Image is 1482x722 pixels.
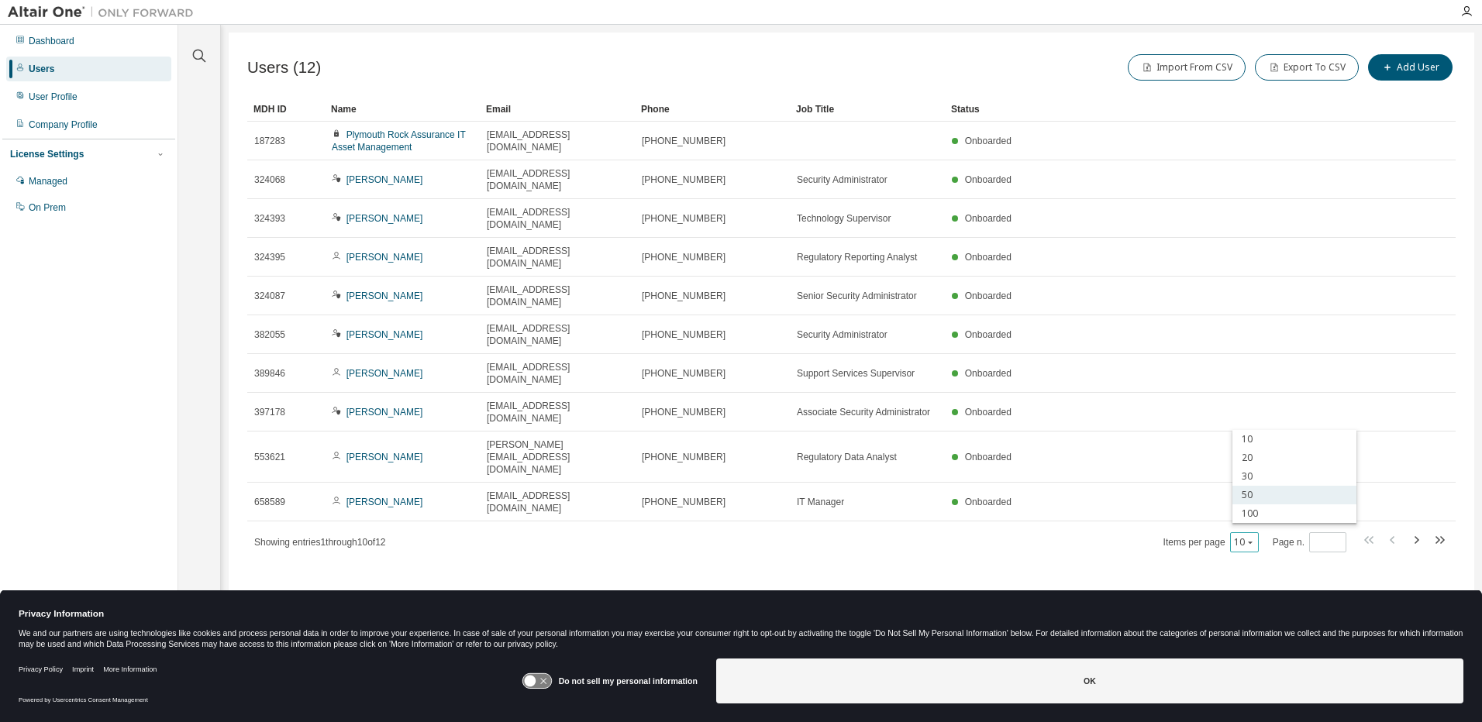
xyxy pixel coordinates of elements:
span: [EMAIL_ADDRESS][DOMAIN_NAME] [487,400,628,425]
span: 382055 [254,328,285,341]
a: [PERSON_NAME] [346,291,423,301]
span: Regulatory Reporting Analyst [797,251,917,263]
div: Job Title [796,97,939,122]
span: [PHONE_NUMBER] [642,496,725,508]
a: [PERSON_NAME] [346,497,423,507]
span: [PHONE_NUMBER] [642,174,725,186]
span: Onboarded [965,407,1012,418]
span: 553621 [254,451,285,463]
div: MDH ID [253,97,319,122]
span: [EMAIL_ADDRESS][DOMAIN_NAME] [487,284,628,308]
span: 324068 [254,174,285,186]
a: [PERSON_NAME] [346,452,423,462]
span: [EMAIL_ADDRESS][DOMAIN_NAME] [487,167,628,192]
a: [PERSON_NAME] [346,368,423,379]
div: 50 [1232,486,1356,504]
span: 389846 [254,367,285,380]
span: 324395 [254,251,285,263]
span: 397178 [254,406,285,418]
span: Security Administrator [797,174,887,186]
span: Showing entries 1 through 10 of 12 [254,537,386,548]
span: Onboarded [965,213,1012,224]
button: Import From CSV [1128,54,1246,81]
span: [PHONE_NUMBER] [642,212,725,225]
div: Name [331,97,474,122]
span: Onboarded [965,136,1012,146]
span: 658589 [254,496,285,508]
button: Export To CSV [1255,54,1359,81]
span: [EMAIL_ADDRESS][DOMAIN_NAME] [487,245,628,270]
span: Technology Supervisor [797,212,891,225]
div: 100 [1232,504,1356,523]
div: License Settings [10,148,84,160]
span: Onboarded [965,291,1012,301]
img: Altair One [8,5,202,20]
span: 187283 [254,135,285,147]
div: Phone [641,97,784,122]
div: 30 [1232,467,1356,486]
span: Support Services Supervisor [797,367,915,380]
div: User Profile [29,91,78,103]
a: [PERSON_NAME] [346,174,423,185]
div: 20 [1232,449,1356,467]
span: [PHONE_NUMBER] [642,135,725,147]
span: 324087 [254,290,285,302]
div: Company Profile [29,119,98,131]
span: [EMAIL_ADDRESS][DOMAIN_NAME] [487,129,628,153]
div: Users [29,63,54,75]
div: Email [486,97,629,122]
span: Users (12) [247,59,321,77]
span: Items per page [1163,532,1259,552]
a: [PERSON_NAME] [346,213,423,224]
div: Dashboard [29,35,74,47]
span: [PHONE_NUMBER] [642,251,725,263]
span: Associate Security Administrator [797,406,930,418]
a: [PERSON_NAME] [346,407,423,418]
a: [PERSON_NAME] [346,252,423,263]
span: [EMAIL_ADDRESS][DOMAIN_NAME] [487,322,628,347]
span: Onboarded [965,368,1012,379]
span: [PHONE_NUMBER] [642,406,725,418]
a: Plymouth Rock Assurance IT Asset Management [332,129,466,153]
span: Security Administrator [797,328,887,341]
span: [EMAIL_ADDRESS][DOMAIN_NAME] [487,206,628,231]
span: Onboarded [965,252,1012,263]
span: [PHONE_NUMBER] [642,290,725,302]
span: [PHONE_NUMBER] [642,367,725,380]
a: [PERSON_NAME] [346,329,423,340]
div: 10 [1232,430,1356,449]
span: Onboarded [965,174,1012,185]
div: Managed [29,175,67,187]
span: Regulatory Data Analyst [797,451,897,463]
span: [EMAIL_ADDRESS][DOMAIN_NAME] [487,490,628,514]
button: 10 [1234,536,1255,548]
span: [PHONE_NUMBER] [642,451,725,463]
span: 324393 [254,212,285,225]
span: [PHONE_NUMBER] [642,328,725,341]
span: Onboarded [965,497,1012,507]
span: Senior Security Administrator [797,290,917,302]
span: Onboarded [965,452,1012,462]
div: On Prem [29,201,66,214]
button: Add User [1368,54,1453,81]
span: Onboarded [965,329,1012,340]
div: Status [951,97,1375,122]
span: [PERSON_NAME][EMAIL_ADDRESS][DOMAIN_NAME] [487,438,628,476]
span: [EMAIL_ADDRESS][DOMAIN_NAME] [487,361,628,386]
span: IT Manager [797,496,844,508]
span: Page n. [1273,532,1346,552]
